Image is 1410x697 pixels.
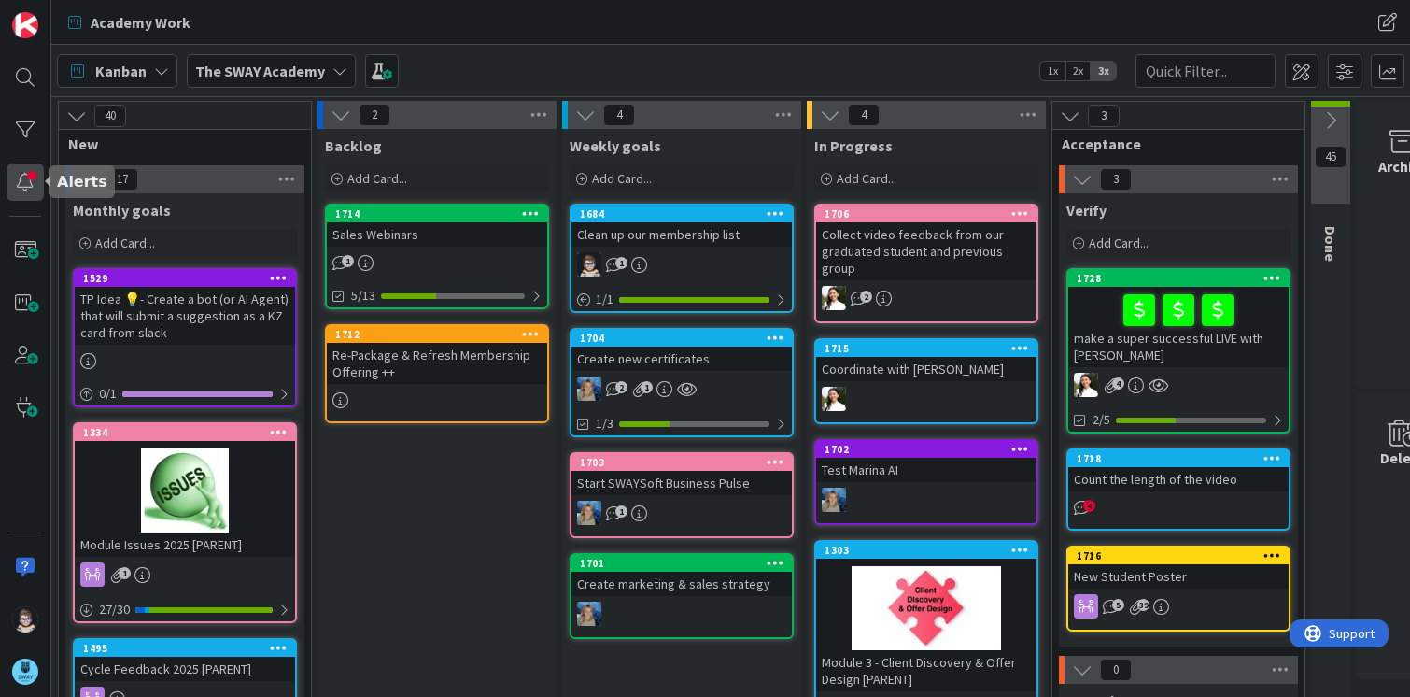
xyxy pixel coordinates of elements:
a: Academy Work [57,6,202,39]
img: Visit kanbanzone.com [12,12,38,38]
span: 1 [615,257,627,269]
a: 1701Create marketing & sales strategyMA [570,553,794,639]
span: 39 [1137,599,1149,611]
div: 1703 [580,456,792,469]
a: 1703Start SWAYSoft Business PulseMA [570,452,794,538]
a: 1706Collect video feedback from our graduated student and previous groupAK [814,204,1038,323]
span: 1/3 [596,414,613,434]
div: 1706 [825,207,1036,220]
div: TP Idea 💡- Create a bot (or AI Agent) that will submit a suggestion as a KZ card from slack [75,287,295,345]
div: TP [571,252,792,277]
a: 1702Test Marina AIMA [814,439,1038,525]
span: Academy Work [91,11,190,34]
div: 1704 [580,332,792,345]
a: 1529TP Idea 💡- Create a bot (or AI Agent) that will submit a suggestion as a KZ card from slack0/1 [73,268,297,407]
div: 1684Clean up our membership list [571,206,792,247]
span: 1 [119,567,131,579]
div: Module Issues 2025 [PARENT] [75,533,295,557]
span: 0 [1100,659,1132,681]
div: 1718 [1068,450,1289,467]
div: 1703Start SWAYSoft Business Pulse [571,454,792,495]
span: 2 [359,104,390,126]
div: 1529 [75,270,295,287]
div: Re-Package & Refresh Membership Offering ++ [327,343,547,384]
div: make a super successful LIVE with [PERSON_NAME] [1068,287,1289,367]
div: 1702 [816,441,1036,458]
a: 1684Clean up our membership listTP1/1 [570,204,794,313]
div: 1702 [825,443,1036,456]
img: MA [577,501,601,525]
a: 1716New Student Poster [1066,546,1290,632]
div: 1701 [580,557,792,570]
span: 1 [641,381,653,393]
span: New [68,135,288,153]
div: MA [571,377,792,401]
div: Count the length of the video [1068,467,1289,491]
div: 1704 [571,330,792,347]
span: Acceptance [1062,135,1281,153]
img: AK [822,387,846,411]
div: 1701Create marketing & sales strategy [571,555,792,596]
div: Start SWAYSoft Business Pulse [571,471,792,495]
div: 1715Coordinate with [PERSON_NAME] [816,340,1036,381]
a: 1712Re-Package & Refresh Membership Offering ++ [325,324,549,423]
div: 1704Create new certificates [571,330,792,371]
div: 0/1 [75,382,295,405]
div: 1706Collect video feedback from our graduated student and previous group [816,206,1036,280]
div: Create marketing & sales strategy [571,572,792,596]
div: 1/1 [571,288,792,311]
span: Add Card... [347,170,407,187]
span: 3x [1091,62,1116,80]
span: Add Card... [837,170,896,187]
img: MA [822,488,846,512]
div: New Student Poster [1068,564,1289,589]
div: Coordinate with [PERSON_NAME] [816,357,1036,381]
span: 2x [1065,62,1091,80]
div: Cycle Feedback 2025 [PARENT] [75,657,295,681]
div: 1715 [816,340,1036,357]
div: 1712Re-Package & Refresh Membership Offering ++ [327,326,547,384]
span: Done [1321,226,1340,262]
div: 1706 [816,206,1036,222]
h5: Alerts [57,173,107,191]
a: 1704Create new certificatesMA1/3 [570,328,794,437]
div: 1495 [75,640,295,657]
div: 1728make a super successful LIVE with [PERSON_NAME] [1068,270,1289,367]
div: 1702Test Marina AI [816,441,1036,482]
span: 3 [1100,168,1132,191]
a: 1718Count the length of the video [1066,448,1290,531]
div: 1714Sales Webinars [327,206,547,247]
span: Verify [1066,201,1107,220]
div: MA [571,501,792,525]
a: 1714Sales Webinars5/13 [325,204,549,309]
div: MA [571,602,792,626]
span: Add Card... [592,170,652,187]
div: 1334 [83,426,295,439]
div: MA [816,488,1036,512]
img: TP [577,252,601,277]
span: 5 [1112,599,1124,611]
span: 3 [1088,105,1120,127]
div: 1334 [75,424,295,441]
span: 1 / 1 [596,290,613,309]
img: AK [1074,373,1098,397]
img: MA [577,377,601,401]
div: Sales Webinars [327,222,547,247]
div: 1728 [1068,270,1289,287]
div: 1334Module Issues 2025 [PARENT] [75,424,295,557]
div: 1303 [825,544,1036,557]
div: 1716New Student Poster [1068,548,1289,589]
img: AK [822,286,846,310]
span: 1x [1040,62,1065,80]
img: MA [577,602,601,626]
span: 2 [860,291,872,303]
div: 1718 [1077,452,1289,465]
div: 1728 [1077,272,1289,285]
div: AK [816,286,1036,310]
div: 1714 [327,206,547,222]
span: 5/13 [351,286,375,306]
div: 1716 [1068,548,1289,564]
div: 27/30 [75,598,295,621]
span: Add Card... [1089,235,1149,251]
div: 1303Module 3 - Client Discovery & Offer Design [PARENT] [816,542,1036,691]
